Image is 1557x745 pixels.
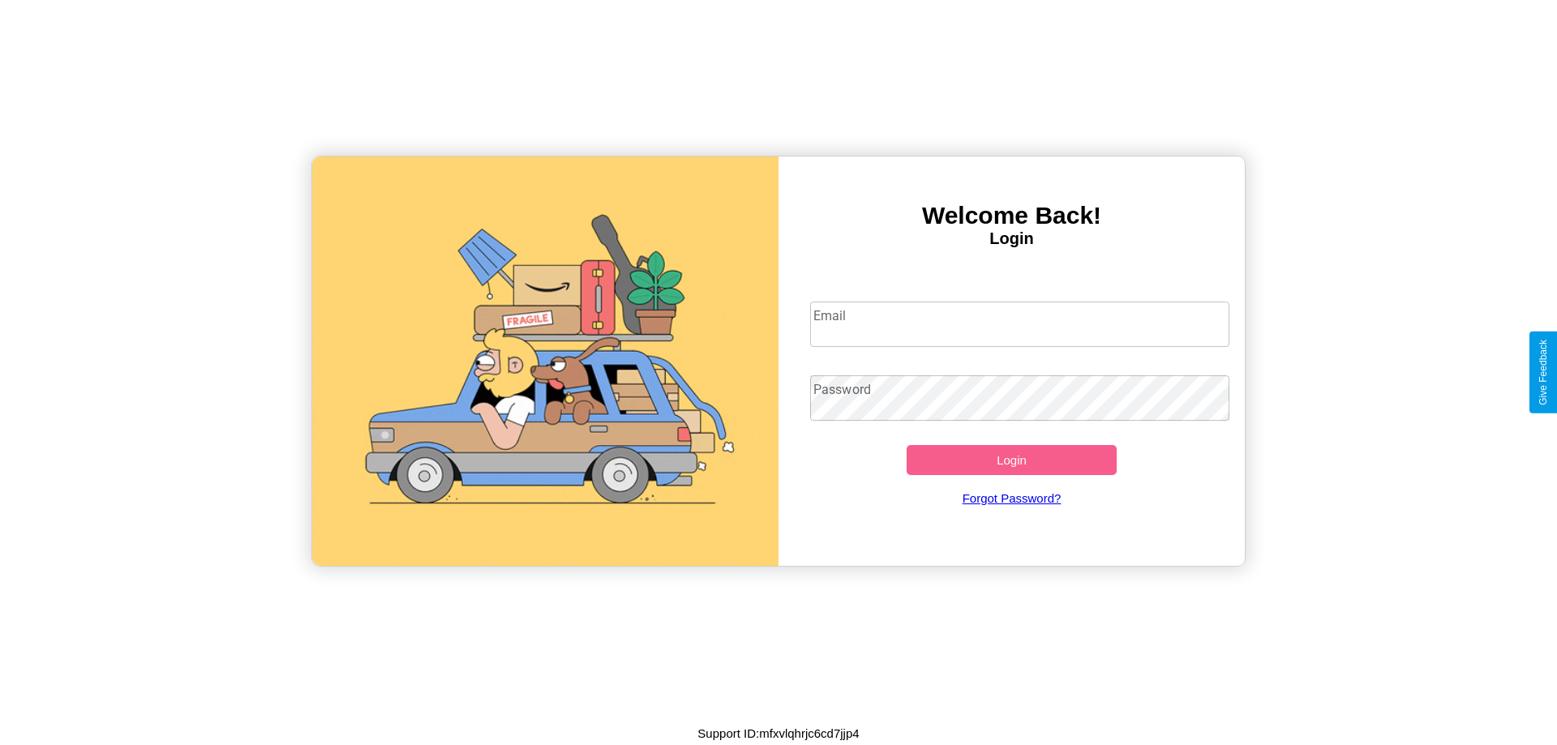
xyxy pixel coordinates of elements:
h4: Login [778,229,1245,248]
h3: Welcome Back! [778,202,1245,229]
a: Forgot Password? [802,475,1222,521]
img: gif [312,156,778,566]
button: Login [907,445,1117,475]
div: Give Feedback [1538,340,1549,405]
p: Support ID: mfxvlqhrjc6cd7jjp4 [697,722,859,744]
